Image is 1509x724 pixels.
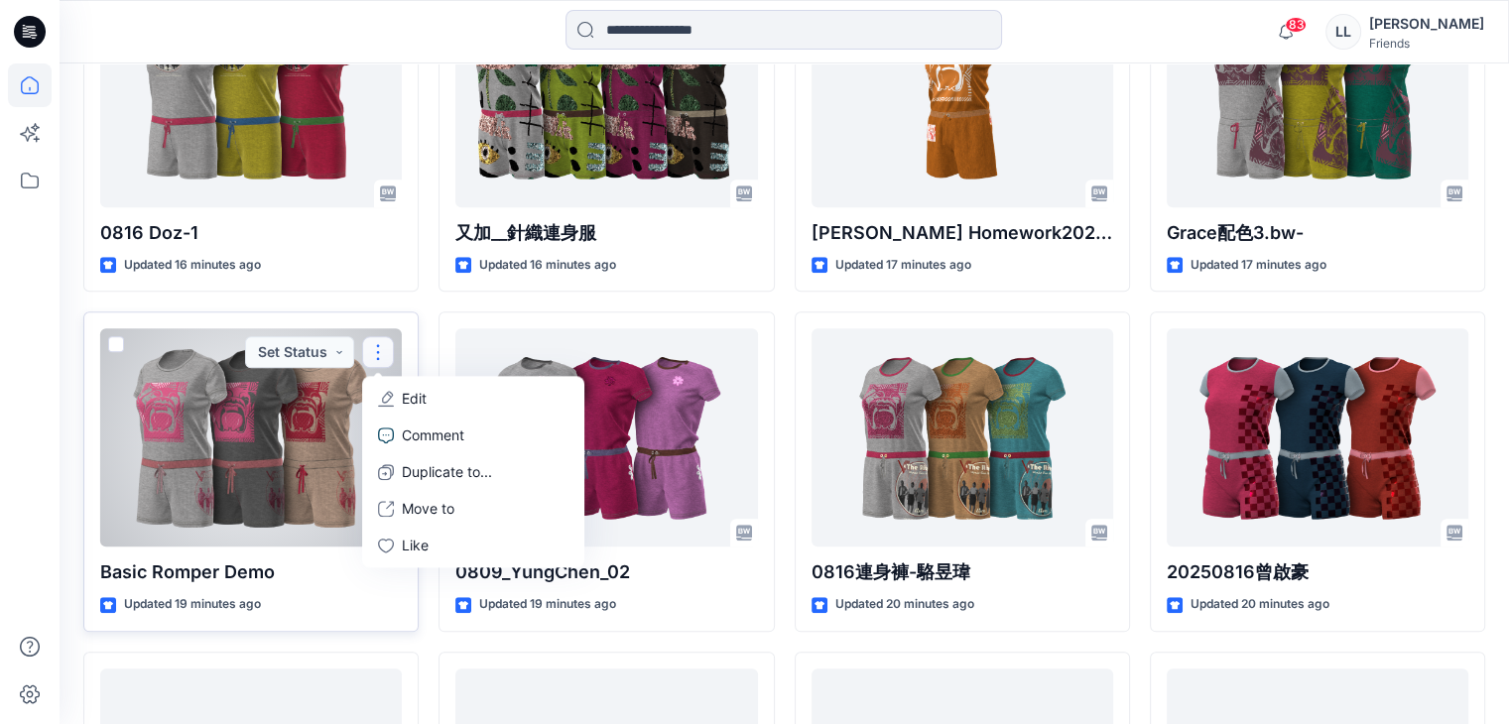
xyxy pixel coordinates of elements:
[835,255,971,276] p: Updated 17 minutes ago
[1167,328,1468,546] a: 20250816曾啟豪
[402,461,492,482] p: Duplicate to...
[402,498,454,519] p: Move to
[479,594,616,615] p: Updated 19 minutes ago
[835,594,974,615] p: Updated 20 minutes ago
[1167,558,1468,586] p: 20250816曾啟豪
[100,219,402,247] p: 0816 Doz-1
[812,558,1113,586] p: 0816連身褲-駱昱瑋
[1285,17,1307,33] span: 83
[455,328,757,546] a: 0809_YungChen_02
[124,255,261,276] p: Updated 16 minutes ago
[1191,255,1326,276] p: Updated 17 minutes ago
[1369,36,1484,51] div: Friends
[1325,14,1361,50] div: LL
[1191,594,1329,615] p: Updated 20 minutes ago
[1369,12,1484,36] div: [PERSON_NAME]
[402,535,429,555] p: Like
[455,558,757,586] p: 0809_YungChen_02
[402,424,464,445] p: Comment
[812,219,1113,247] p: [PERSON_NAME] Homework20250809
[455,219,757,247] p: 又加__針織連身服
[366,380,580,417] a: Edit
[479,255,616,276] p: Updated 16 minutes ago
[402,388,427,409] p: Edit
[100,558,402,586] p: Basic Romper Demo
[100,328,402,546] a: Basic Romper Demo
[1167,219,1468,247] p: Grace配色3.bw-
[124,594,261,615] p: Updated 19 minutes ago
[812,328,1113,546] a: 0816連身褲-駱昱瑋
